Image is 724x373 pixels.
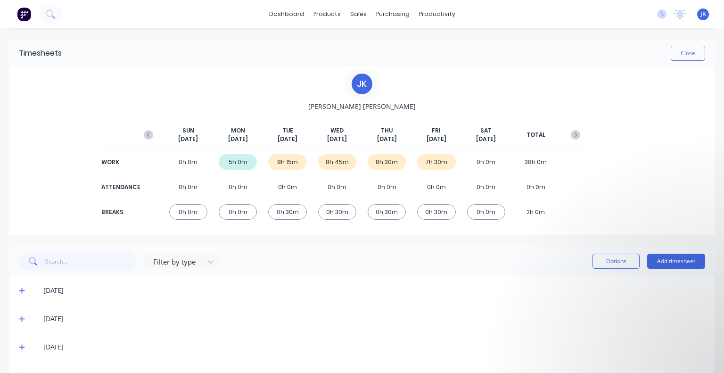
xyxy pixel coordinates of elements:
[480,126,492,135] span: SAT
[368,204,406,220] div: 0h 30m
[43,342,705,352] div: [DATE]
[219,204,257,220] div: 0h 0m
[268,154,306,170] div: 8h 15m
[432,126,441,135] span: FRI
[264,7,309,21] a: dashboard
[219,179,257,195] div: 0h 0m
[414,7,460,21] div: productivity
[517,204,555,220] div: 2h 0m
[346,7,371,21] div: sales
[178,135,198,143] span: [DATE]
[318,204,356,220] div: 0h 30m
[377,135,397,143] span: [DATE]
[219,154,257,170] div: 5h 0m
[368,154,406,170] div: 8h 30m
[101,183,139,191] div: ATTENDANCE
[278,135,297,143] span: [DATE]
[476,135,496,143] span: [DATE]
[308,101,416,111] span: [PERSON_NAME] [PERSON_NAME]
[169,179,207,195] div: 0h 0m
[381,126,393,135] span: THU
[228,135,248,143] span: [DATE]
[169,204,207,220] div: 0h 0m
[371,7,414,21] div: purchasing
[268,204,306,220] div: 0h 30m
[45,252,137,271] input: Search...
[169,154,207,170] div: 0h 0m
[350,72,374,96] div: J K
[671,46,705,61] button: Close
[417,179,455,195] div: 0h 0m
[467,154,505,170] div: 0h 0m
[417,204,455,220] div: 0h 30m
[527,131,545,139] span: TOTAL
[101,158,139,166] div: WORK
[517,179,555,195] div: 0h 0m
[327,135,347,143] span: [DATE]
[318,154,356,170] div: 8h 45m
[592,254,640,269] button: Options
[417,154,455,170] div: 7h 30m
[467,179,505,195] div: 0h 0m
[368,179,406,195] div: 0h 0m
[318,179,356,195] div: 0h 0m
[309,7,346,21] div: products
[17,7,31,21] img: Factory
[268,179,306,195] div: 0h 0m
[43,285,705,296] div: [DATE]
[231,126,245,135] span: MON
[19,48,62,59] div: Timesheets
[43,314,705,324] div: [DATE]
[282,126,293,135] span: TUE
[700,10,706,18] span: JK
[692,341,715,364] iframe: Intercom live chat
[101,208,139,216] div: BREAKS
[330,126,344,135] span: WED
[647,254,705,269] button: Add timesheet
[427,135,446,143] span: [DATE]
[517,154,555,170] div: 38h 0m
[467,204,505,220] div: 0h 0m
[182,126,194,135] span: SUN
